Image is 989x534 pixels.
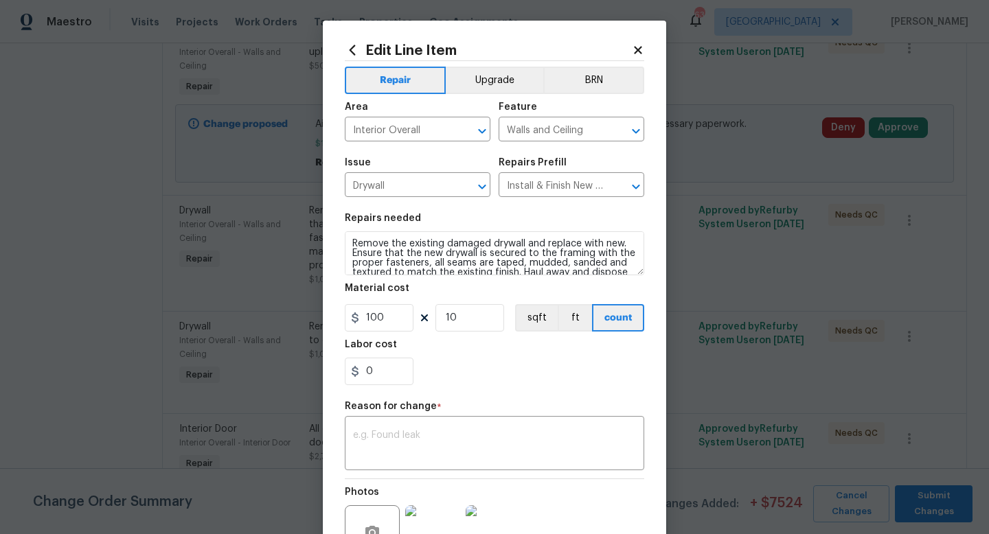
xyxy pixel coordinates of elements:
button: count [592,304,644,332]
button: Open [473,177,492,196]
h5: Issue [345,158,371,167]
h5: Labor cost [345,340,397,349]
button: Upgrade [446,67,544,94]
button: BRN [543,67,644,94]
button: Open [626,121,646,141]
h2: Edit Line Item [345,43,632,58]
textarea: Remove the existing damaged drywall and replace with new. Ensure that the new drywall is secured ... [345,231,644,275]
button: Repair [345,67,446,94]
button: ft [558,304,592,332]
h5: Photos [345,487,379,497]
button: Open [626,177,646,196]
h5: Area [345,102,368,112]
h5: Material cost [345,283,409,293]
button: sqft [515,304,558,332]
button: Open [473,121,492,141]
h5: Repairs needed [345,213,421,223]
h5: Reason for change [345,402,437,411]
h5: Repairs Prefill [499,158,567,167]
h5: Feature [499,102,537,112]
